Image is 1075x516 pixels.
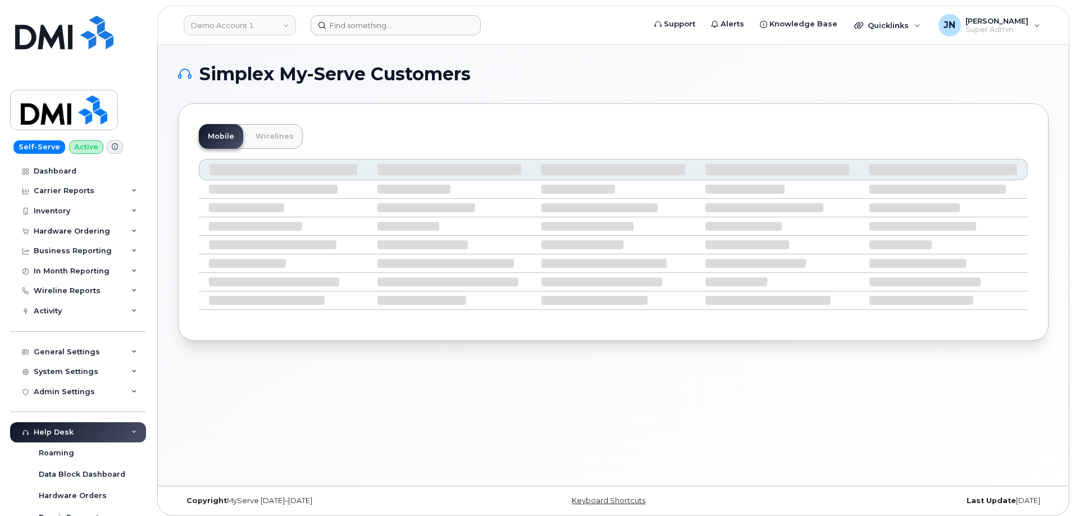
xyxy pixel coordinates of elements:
div: MyServe [DATE]–[DATE] [178,496,468,505]
a: Keyboard Shortcuts [572,496,645,505]
strong: Last Update [967,496,1016,505]
strong: Copyright [186,496,227,505]
span: Simplex My-Serve Customers [199,66,471,83]
a: Mobile [199,124,243,149]
a: Wirelines [247,124,303,149]
div: [DATE] [758,496,1049,505]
